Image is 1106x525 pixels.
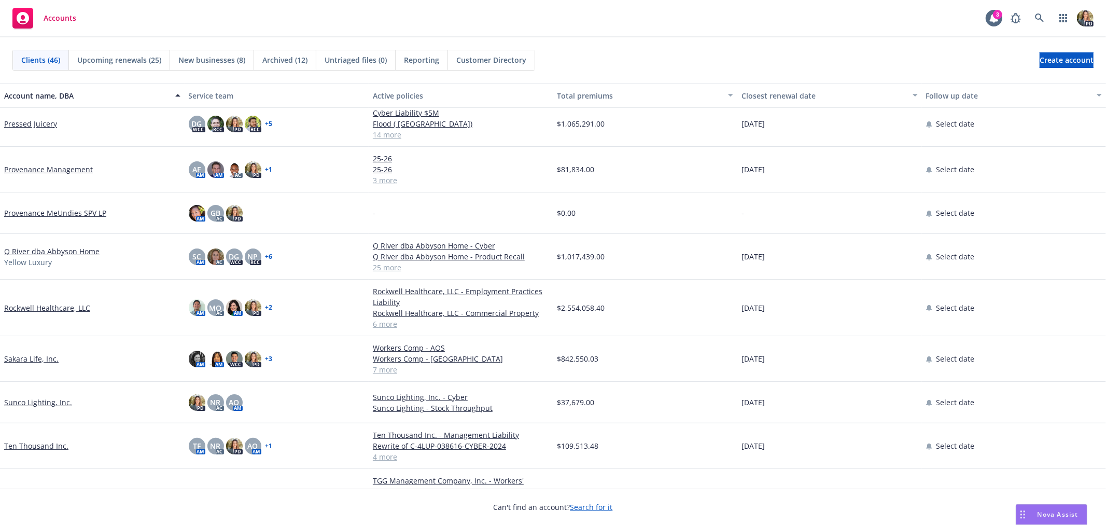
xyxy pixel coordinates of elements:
span: Select date [936,208,975,218]
span: Select date [936,353,975,364]
a: Q River dba Abbyson Home [4,246,100,257]
span: [DATE] [741,302,765,313]
button: Total premiums [553,83,738,108]
div: Service team [189,90,365,101]
img: photo [189,351,205,367]
a: Q River dba Abbyson Home - Cyber [373,240,549,251]
a: 7 more [373,364,549,375]
a: + 1 [265,443,273,449]
span: Reporting [404,54,439,65]
span: NP [248,251,258,262]
span: AF [193,164,201,175]
span: Select date [936,397,975,408]
span: [DATE] [741,353,765,364]
a: Flood ( [GEOGRAPHIC_DATA]) [373,118,549,129]
a: TGG Management Company, Inc. - Workers' Compensation [373,475,549,497]
span: [DATE] [741,440,765,451]
div: Follow up date [926,90,1091,101]
img: photo [226,438,243,454]
span: Upcoming renewals (25) [77,54,161,65]
a: + 6 [265,254,273,260]
img: photo [245,161,261,178]
button: Nova Assist [1016,504,1087,525]
a: Report a Bug [1005,8,1026,29]
img: photo [189,299,205,316]
img: photo [207,351,224,367]
span: [DATE] [741,118,765,129]
a: + 3 [265,356,273,362]
img: photo [207,248,224,265]
span: Yellow Luxury [4,257,52,268]
a: 25 more [373,262,549,273]
span: NR [211,440,221,451]
img: photo [226,116,243,132]
span: Select date [936,440,975,451]
a: Provenance Management [4,164,93,175]
a: Rewrite of C-4LUP-038616-CYBER-2024 [373,440,549,451]
img: photo [245,351,261,367]
a: Ten Thousand Inc. - Management Liability [373,430,549,440]
div: Closest renewal date [741,90,906,101]
div: 3 [993,10,1002,19]
a: Sakara Life, Inc. [4,353,59,364]
div: Drag to move [1016,505,1029,524]
a: 25-26 [373,153,549,164]
span: Select date [936,251,975,262]
span: [DATE] [741,397,765,408]
a: + 5 [265,121,273,127]
a: Create account [1040,52,1094,68]
a: + 2 [265,305,273,311]
a: Search for it [570,502,613,512]
span: AO [229,397,240,408]
img: photo [1077,10,1094,26]
a: Rockwell Healthcare, LLC [4,302,90,313]
img: photo [245,116,261,132]
span: $81,834.00 [557,164,595,175]
a: Sunco Lighting, Inc. - Cyber [373,392,549,403]
a: 25-26 [373,164,549,175]
span: Select date [936,118,975,129]
span: Clients (46) [21,54,60,65]
span: [DATE] [741,251,765,262]
span: - [373,208,375,218]
span: Archived (12) [262,54,307,65]
span: Select date [936,164,975,175]
span: NR [211,397,221,408]
span: - [741,208,744,218]
a: Sunco Lighting, Inc. [4,397,72,408]
span: $842,550.03 [557,353,599,364]
div: Active policies [373,90,549,101]
img: photo [207,116,224,132]
span: $37,679.00 [557,397,595,408]
a: + 1 [265,167,273,173]
a: Pressed Juicery [4,118,57,129]
span: [DATE] [741,164,765,175]
img: photo [189,205,205,222]
span: TF [193,440,201,451]
a: Sunco Lighting - Stock Throughput [373,403,549,413]
span: $2,554,058.40 [557,302,605,313]
a: Workers Comp - [GEOGRAPHIC_DATA] [373,353,549,364]
a: Switch app [1053,8,1074,29]
button: Closest renewal date [737,83,922,108]
span: GB [211,208,220,218]
span: $1,017,439.00 [557,251,605,262]
button: Active policies [369,83,553,108]
a: Cyber Liability $5M [373,107,549,118]
span: $0.00 [557,208,576,218]
img: photo [226,299,243,316]
span: Select date [936,302,975,313]
a: Rockwell Healthcare, LLC - Employment Practices Liability [373,286,549,308]
span: New businesses (8) [178,54,245,65]
a: Workers Comp - AOS [373,342,549,353]
a: 4 more [373,451,549,462]
span: MQ [209,302,222,313]
button: Service team [185,83,369,108]
span: AO [248,440,258,451]
img: photo [226,351,243,367]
